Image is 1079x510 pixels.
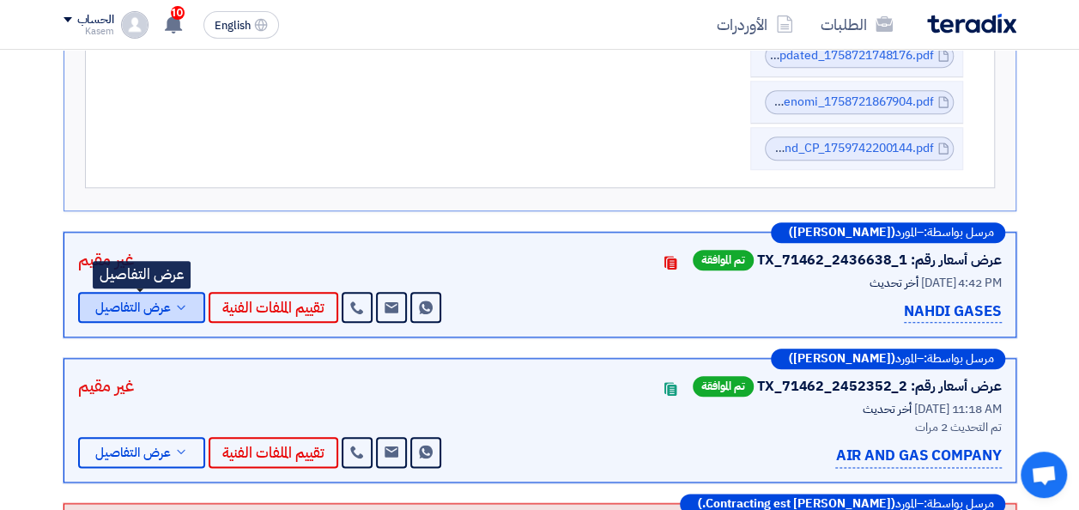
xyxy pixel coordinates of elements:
span: أخر تحديث [870,274,918,292]
img: Teradix logo [927,14,1016,33]
span: أخر تحديث [863,400,912,418]
button: تقييم الملفات الفنية [209,437,338,468]
button: English [203,11,279,39]
button: عرض التفاصيل [78,292,205,323]
span: المورد [895,498,917,510]
b: ([PERSON_NAME] Contracting est.) [698,498,895,510]
button: عرض التفاصيل [78,437,205,468]
span: عرض التفاصيل [95,446,171,459]
span: عرض التفاصيل [95,301,171,314]
a: PreQualificationUpdated_1758721748176.pdf [682,46,934,64]
a: الأوردرات [703,4,807,45]
span: 10 [171,6,185,20]
div: Open chat [1021,452,1067,498]
b: ([PERSON_NAME]) [789,353,895,365]
a: الطلبات [807,4,906,45]
span: [DATE] 4:42 PM [921,274,1002,292]
div: عرض أسعار رقم: TX_71462_2436638_1 [757,250,1002,270]
span: تم الموافقة [693,376,754,397]
p: NAHDI GASES [904,301,1002,324]
span: [DATE] 11:18 AM [914,400,1002,418]
span: تم الموافقة [693,250,754,270]
span: مرسل بواسطة: [924,353,994,365]
img: profile_test.png [121,11,149,39]
div: عرض أسعار رقم: TX_71462_2452352_2 [757,376,1002,397]
span: مرسل بواسطة: [924,227,994,239]
div: غير مقيم [78,246,134,272]
button: تقييم الملفات الفنية [209,292,338,323]
span: مرسل بواسطة: [924,498,994,510]
span: المورد [895,227,917,239]
span: English [215,20,251,32]
p: AIR AND GAS COMPANY [835,445,1001,468]
b: ([PERSON_NAME]) [789,227,895,239]
div: عرض التفاصيل [93,261,191,288]
div: – [771,349,1005,369]
div: غير مقيم [78,373,134,398]
a: Technical_Proposal__Cenomi_1758721867904.pdf [657,93,934,111]
div: الحساب [77,13,114,27]
span: المورد [895,353,917,365]
div: – [771,222,1005,243]
div: تم التحديث 2 مرات [573,418,1002,436]
div: Kasem [64,27,114,36]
